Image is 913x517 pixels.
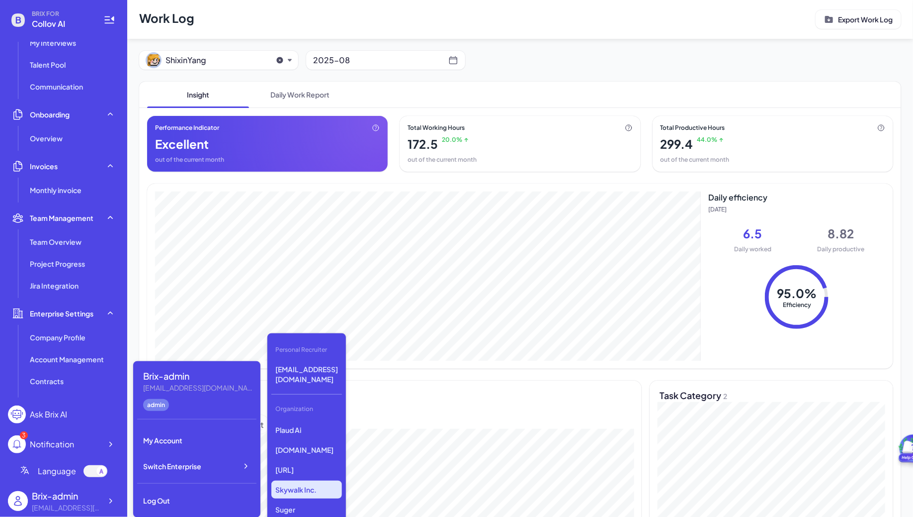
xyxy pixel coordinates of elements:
div: admin [143,399,169,411]
div: 44.0 % [697,136,724,152]
img: user_logo.png [8,491,28,511]
div: 2025-08 [313,53,448,67]
div: Log Out [137,490,256,512]
div: Task Overview [157,389,624,402]
button: Export Work Log [816,10,901,29]
span: Communication [30,82,83,92]
span: ShixinYang [166,54,265,66]
div: 3 [20,431,28,439]
span: Project Progress [30,259,85,269]
span: ↑ [720,136,724,143]
span: Monthly invoice [30,185,82,195]
span: Daily Work Report [249,82,351,107]
div: Ask Brix AI [30,409,67,420]
div: Excellent [155,136,209,152]
span: Account Management [30,354,104,364]
span: Total Working Hours [408,124,465,132]
div: Daily efficiency [709,192,885,204]
div: 299.4 [661,136,693,152]
div: Organization [271,401,342,417]
div: out of the current month [661,156,885,164]
span: Performance Indicator [155,124,219,132]
div: [DATE] [709,206,885,213]
p: Plaud Ai [271,421,342,439]
span: Onboarding [30,109,70,119]
div: Notification [30,438,74,450]
div: Daily worked [709,245,797,253]
div: Brix-admin [32,489,101,503]
div: flora@joinbrix.com [143,383,252,393]
p: Export Work Log [838,14,893,24]
p: [EMAIL_ADDRESS][DOMAIN_NAME] [271,360,342,388]
span: Overview [30,133,63,143]
div: Daily productive [797,245,885,253]
span: My Interviews [30,38,76,48]
div: Personal Recruiter [271,341,342,358]
span: Company Profile [30,332,85,342]
div: My Account [137,429,256,451]
span: Switch Enterprise [143,461,201,471]
span: Enterprise Settings [30,309,93,318]
div: 6.5 [709,225,797,241]
p: Skywalk Inc. [271,481,342,499]
span: Team Management [30,213,93,223]
div: out of the current month [155,156,380,164]
div: Brix-admin [143,369,252,383]
span: Total Productive Hours [661,124,725,132]
span: BRIX FOR [32,10,91,18]
div: 172.5 [408,136,438,152]
span: Jira Integration [30,281,79,291]
div: Efficiency [777,301,817,309]
span: Collov AI [32,18,91,30]
span: Invoices [30,161,58,171]
span: Team Overview [30,237,82,247]
img: 7.png [146,52,162,68]
p: [URL] [271,461,342,479]
span: Language [38,465,76,477]
div: out of the current month [408,156,632,164]
button: ShixinYang [146,52,272,68]
div: flora@joinbrix.com [32,503,101,513]
span: Talent Pool [30,60,66,70]
span: ↑ [464,136,468,143]
div: 8.82 [797,225,885,241]
div: 20.0 % [442,136,468,152]
span: Contracts [30,376,64,386]
div: Task Category [660,389,875,402]
span: Insight [147,82,249,107]
span: 2 [723,392,727,401]
div: 95.0 % [777,285,817,301]
p: [DOMAIN_NAME] [271,441,342,459]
